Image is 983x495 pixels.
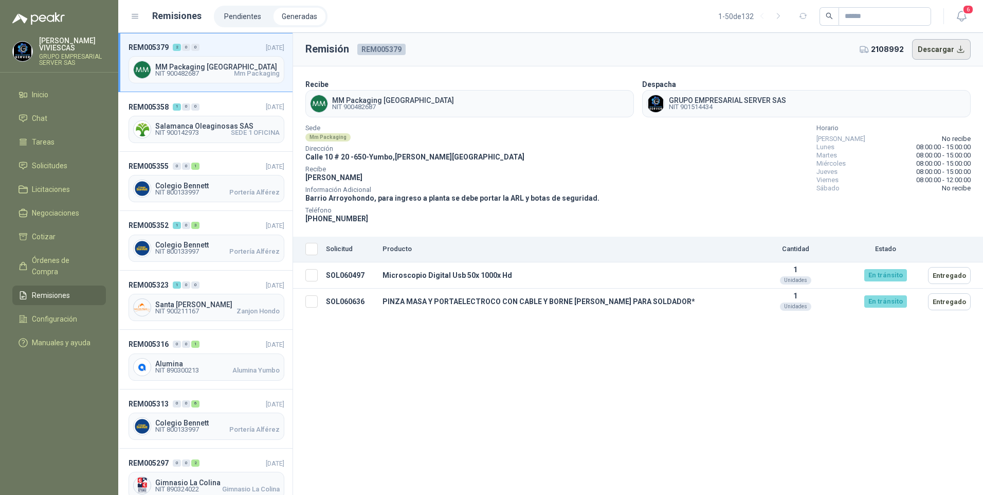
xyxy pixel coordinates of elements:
button: Entregado [928,293,971,310]
b: Recibe [305,80,329,89]
a: Pendientes [216,8,269,25]
a: Licitaciones [12,180,106,199]
span: REM005379 [357,44,406,55]
span: 2108992 [871,44,904,55]
span: Portería Alférez [229,427,280,433]
span: Órdenes de Compra [32,255,96,277]
span: Lunes [816,143,834,151]
div: 0 [182,163,190,170]
span: REM005358 [129,101,169,113]
img: Company Logo [134,240,151,257]
span: Configuración [32,313,77,325]
div: 1 [191,163,199,170]
div: 2 [173,44,181,51]
button: 6 [952,7,971,26]
div: 0 [182,341,190,348]
span: Remisiones [32,290,70,301]
span: MM Packaging [GEOGRAPHIC_DATA] [155,63,280,70]
img: Company Logo [134,121,151,138]
th: Producto [378,237,744,262]
span: Portería Alférez [229,189,280,196]
a: Negociaciones [12,203,106,223]
span: REM005316 [129,339,169,350]
span: Solicitudes [32,160,67,171]
img: Company Logo [134,299,151,316]
div: En tránsito [864,269,907,281]
span: MM Packaging [GEOGRAPHIC_DATA] [332,97,454,104]
div: Mm Packaging [305,133,351,142]
div: 0 [173,400,181,408]
img: Company Logo [134,477,151,494]
span: NIT 900482687 [155,70,199,77]
a: REM005316001[DATE] Company LogoAluminaNIT 890300213Alumina Yumbo [118,330,293,389]
span: REM005313 [129,398,169,410]
span: 08:00:00 - 12:00:00 [916,176,971,184]
span: Recibe [305,167,599,172]
div: 1 - 50 de 132 [718,8,787,25]
span: GRUPO EMPRESARIAL SERVER SAS [669,97,786,104]
span: Colegio Bennett [155,419,280,427]
div: 0 [182,281,190,289]
a: REM005358100[DATE] Company LogoSalamanca Oleaginosas SASNIT 900142973SEDE 1 OFICINA [118,92,293,151]
span: Negociaciones [32,207,79,219]
img: Company Logo [134,180,151,197]
a: Generadas [274,8,325,25]
span: REM005352 [129,220,169,231]
span: Alumina [155,360,280,367]
div: 1 [191,341,199,348]
span: NIT 890324022 [155,486,199,492]
td: SOL060636 [322,289,378,315]
img: Company Logo [13,42,32,61]
p: GRUPO EMPRESARIAL SERVER SAS [39,54,106,66]
span: REM005379 [129,42,169,53]
div: 2 [191,459,199,467]
span: [DATE] [266,222,284,229]
img: Company Logo [134,418,151,435]
span: [DATE] [266,341,284,348]
th: Seleccionar/deseleccionar [293,237,322,262]
span: 08:00:00 - 15:00:00 [916,143,971,151]
span: NIT 800133997 [155,427,199,433]
span: No recibe [942,135,971,143]
span: REM005297 [129,457,169,469]
a: REM005352103[DATE] Company LogoColegio BennettNIT 800133997Portería Alférez [118,211,293,270]
span: Zanjon Hondo [236,308,280,314]
div: 0 [173,459,181,467]
span: [PHONE_NUMBER] [305,215,368,223]
td: SOL060497 [322,262,378,289]
span: Sábado [816,184,840,192]
a: REM005313006[DATE] Company LogoColegio BennettNIT 800133997Portería Alférez [118,390,293,449]
span: [DATE] [266,103,284,111]
span: 6 [962,5,974,14]
span: Dirección [305,146,599,151]
img: Company Logo [647,95,664,112]
span: No recibe [942,184,971,192]
td: En tránsito [847,262,924,289]
th: Solicitud [322,237,378,262]
button: Entregado [928,267,971,284]
div: 0 [182,400,190,408]
span: Gimnasio La Colina [222,486,280,492]
a: REM005379200[DATE] Company LogoMM Packaging [GEOGRAPHIC_DATA]NIT 900482687Mm Packaging [118,33,293,92]
div: 0 [191,44,199,51]
span: [PERSON_NAME] [816,135,865,143]
div: 0 [182,222,190,229]
h1: Remisiones [152,9,202,23]
div: 1 [173,281,181,289]
span: NIT 900142973 [155,130,199,136]
span: [DATE] [266,163,284,170]
span: Sede [305,126,599,131]
td: Microscopio Digital Usb 50x 1000x Hd [378,262,744,289]
span: search [826,12,833,20]
span: NIT 800133997 [155,249,199,255]
div: 1 [173,103,181,111]
span: Teléfono [305,208,599,213]
img: Company Logo [134,359,151,376]
a: Solicitudes [12,156,106,175]
td: En tránsito [847,289,924,315]
a: Chat [12,109,106,128]
span: 08:00:00 - 15:00:00 [916,151,971,160]
span: Gimnasio La Colina [155,479,280,486]
span: [DATE] [266,281,284,289]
